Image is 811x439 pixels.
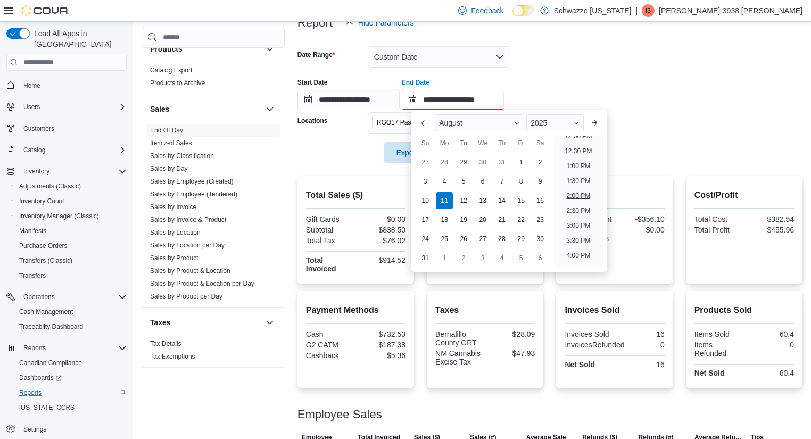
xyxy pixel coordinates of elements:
button: Cash Management [11,304,131,319]
a: Sales by Invoice & Product [150,216,226,223]
a: Transfers [15,269,50,282]
strong: Net Sold [694,369,725,377]
button: Hide Parameters [341,12,418,34]
button: Home [2,77,131,93]
span: Inventory [19,165,127,178]
span: Purchase Orders [15,239,127,252]
div: 16 [617,330,665,338]
a: Traceabilty Dashboard [15,320,87,333]
h3: Sales [150,104,170,114]
div: day-3 [417,173,434,190]
div: $838.50 [358,226,405,234]
span: Home [19,78,127,92]
span: Catalog [23,146,45,154]
button: Reports [11,385,131,400]
button: Sales [150,104,261,114]
span: Operations [19,291,127,303]
button: Sales [263,103,276,115]
div: Invoices Sold [565,330,613,338]
div: Button. Open the year selector. 2025 is currently selected. [526,114,583,131]
button: Reports [2,341,131,355]
div: day-26 [455,230,472,247]
div: day-30 [474,154,491,171]
span: Traceabilty Dashboard [19,322,83,331]
button: Adjustments (Classic) [11,179,131,194]
span: Manifests [19,227,46,235]
div: $0.00 [358,215,405,223]
div: day-29 [512,230,529,247]
li: 2:00 PM [562,189,595,202]
span: I3 [646,4,651,17]
div: Isaac-3938 Holliday [642,4,655,17]
span: End Of Day [150,126,183,135]
a: Settings [19,423,51,436]
span: Inventory Count [15,195,127,208]
a: Dashboards [11,370,131,385]
div: day-29 [455,154,472,171]
button: Users [19,101,44,113]
div: day-5 [512,250,529,267]
h3: Employee Sales [297,408,382,421]
div: $455.96 [746,226,794,234]
span: Settings [19,423,127,436]
span: Inventory Count [19,197,64,205]
span: Adjustments (Classic) [15,180,127,193]
div: day-18 [436,211,453,228]
div: day-22 [512,211,529,228]
span: Canadian Compliance [19,359,82,367]
span: Sales by Product per Day [150,292,222,301]
li: 12:00 PM [560,130,596,143]
a: Inventory Manager (Classic) [15,210,103,222]
span: Traceabilty Dashboard [15,320,127,333]
div: 0 [628,341,664,349]
div: day-24 [417,230,434,247]
div: day-6 [532,250,549,267]
div: Products [142,64,285,94]
div: day-14 [493,192,510,209]
div: $5.36 [358,351,405,360]
span: Export [390,142,437,163]
div: Th [493,135,510,152]
div: InvoicesRefunded [565,341,624,349]
a: Transfers (Classic) [15,254,77,267]
div: day-1 [436,250,453,267]
span: Tax Exemptions [150,352,195,361]
span: Customers [23,125,54,133]
span: Inventory Manager (Classic) [15,210,127,222]
button: Purchase Orders [11,238,131,253]
button: [US_STATE] CCRS [11,400,131,415]
a: Sales by Location per Day [150,242,225,249]
div: Taxes [142,337,285,367]
span: Transfers [15,269,127,282]
span: Sales by Invoice [150,203,196,211]
div: Sa [532,135,549,152]
button: Export [384,142,443,163]
h2: Payment Methods [306,304,405,317]
span: Sales by Classification [150,152,214,160]
div: 60.4 [746,330,794,338]
div: day-25 [436,230,453,247]
a: Sales by Product & Location [150,267,230,275]
li: 2:30 PM [562,204,595,217]
p: | [635,4,638,17]
h2: Taxes [435,304,535,317]
div: day-10 [417,192,434,209]
span: Reports [23,344,46,352]
label: Locations [297,117,328,125]
span: Manifests [15,225,127,237]
span: Settings [23,425,46,434]
div: day-9 [532,173,549,190]
div: Subtotal [306,226,354,234]
button: Transfers (Classic) [11,253,131,268]
div: 60.4 [746,369,794,377]
div: day-31 [417,250,434,267]
a: Purchase Orders [15,239,72,252]
ul: Time [554,136,602,268]
span: Sales by Product [150,254,198,262]
strong: Total Invoiced [306,256,336,273]
div: 0 [746,341,794,349]
div: day-4 [493,250,510,267]
div: day-3 [474,250,491,267]
input: Dark Mode [512,5,535,16]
